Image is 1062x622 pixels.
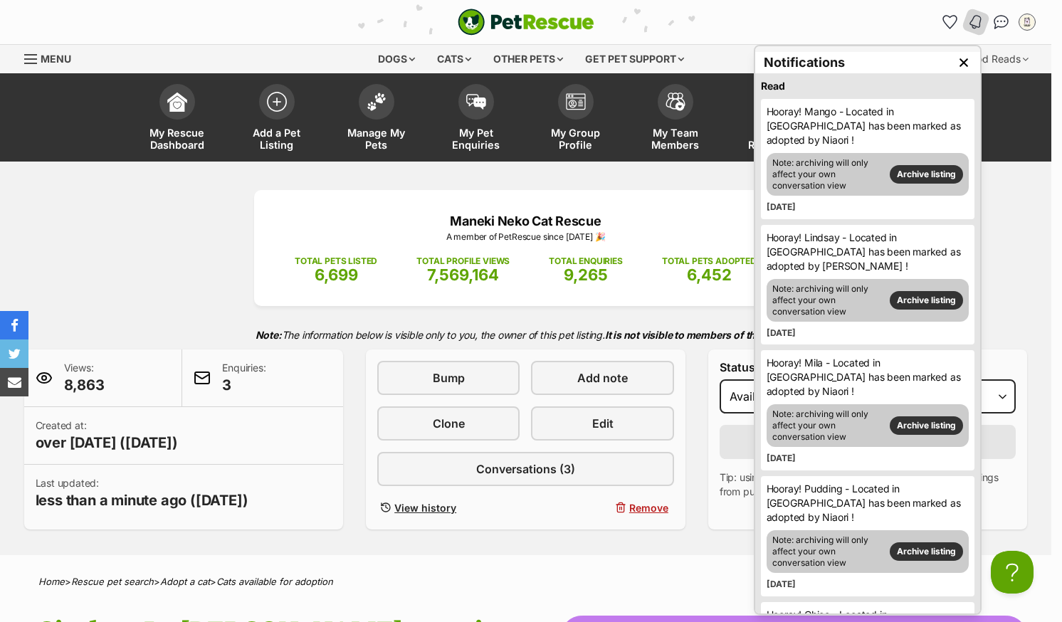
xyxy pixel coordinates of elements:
div: Cats [427,45,481,73]
img: iconc.png [199,1,212,11]
button: Remove [531,497,673,518]
a: Archive listing [890,416,963,435]
div: Get pet support [575,45,694,73]
div: Note: archiving will only affect your own conversation view [767,279,969,322]
img: consumer-privacy-logo.png [1,1,13,13]
a: Home [38,576,65,587]
a: Bump [377,361,520,395]
span: [DATE] [767,201,796,212]
a: View history [377,497,520,518]
p: Maneki Neko Cat Rescue [275,211,777,231]
span: 9,265 [564,265,608,284]
a: My Team Members [626,77,725,162]
img: team-members-icon-5396bd8760b3fe7c0b43da4ab00e1e3bb1a5d9ba89233759b79545d2d3fc5d0d.svg [666,93,685,111]
a: Archive listing [890,291,963,310]
span: Clone [433,415,465,432]
span: 7,569,164 [427,265,499,284]
span: Remove [629,500,668,515]
span: Manage My Pets [345,127,409,151]
a: Member Resources [725,77,825,162]
span: My Rescue Dashboard [145,127,209,151]
a: Add a Pet Listing [227,77,327,162]
div: Dogs [368,45,425,73]
a: Edit [531,406,673,441]
span: Add a Pet Listing [245,127,309,151]
span: less than a minute ago ([DATE]) [36,490,248,510]
button: Update status [720,425,1016,459]
label: Status [720,361,1016,374]
div: Good Reads [954,45,1039,73]
a: My Group Profile [526,77,626,162]
span: Edit [592,415,614,432]
p: Tip: using the on hold status [PERSON_NAME] the pet listings from public searches and close off e... [720,470,1016,499]
p: Created at: [36,418,178,453]
img: group-profile-icon-3fa3cf56718a62981997c0bc7e787c4b2cf8bcc04b72c1350f741eb67cf2f40e.svg [566,93,586,110]
img: consumer-privacy-logo.png [201,1,212,13]
h2: Notifications [764,53,845,73]
p: TOTAL PETS ADOPTED [662,255,757,268]
span: 8,863 [64,375,105,395]
a: My Pet Enquiries [426,77,526,162]
a: Conversations [990,11,1013,33]
a: Manage My Pets [327,77,426,162]
a: Archive listing [890,542,963,561]
a: Conversations (3) [377,452,674,486]
p: The information below is visible only to you, the owner of this pet listing. [24,320,1028,349]
span: 6,699 [315,265,358,284]
img: Adoption Co-Ordinator profile pic [1020,15,1034,29]
img: add-pet-listing-icon-0afa8454b4691262ce3f59096e99ab1cd57d4a30225e0717b998d2c9b9846f56.svg [267,92,287,112]
a: Clone [377,406,520,441]
span: 3 [222,375,265,395]
img: dashboard-icon-eb2f2d2d3e046f16d808141f083e7271f6b2e854fb5c12c21221c1fb7104beca.svg [167,92,187,112]
p: Enquiries: [222,361,265,395]
button: Notifications [961,8,990,37]
a: Add note [531,361,673,395]
a: PetRescue [458,9,594,36]
p: Hooray! Lindsay - Located in [GEOGRAPHIC_DATA] has been marked as adopted by [PERSON_NAME] ! [767,231,969,273]
strong: Note: [256,329,282,341]
span: View history [394,500,456,515]
img: pet-enquiries-icon-7e3ad2cf08bfb03b45e93fb7055b45f3efa6380592205ae92323e6603595dc1f.svg [466,94,486,110]
img: chat-41dd97257d64d25036548639549fe6c8038ab92f7586957e7f3b1b290dea8141.svg [994,15,1009,29]
a: Adopt a cat [160,576,210,587]
a: My Rescue Dashboard [127,77,227,162]
img: notifications-46538b983faf8c2785f20acdc204bb7945ddae34d4c08c2a6579f10ce5e182be.svg [967,14,983,31]
span: My Team Members [643,127,708,151]
div: Note: archiving will only affect your own conversation view [767,404,969,447]
button: My account [1016,11,1039,33]
p: A member of PetRescue since [DATE] 🎉 [275,231,777,243]
p: Hooray! Mila - Located in [GEOGRAPHIC_DATA] has been marked as adopted by Niaori ! [767,356,969,399]
span: Bump [433,369,465,386]
span: Menu [41,53,71,65]
p: Last updated: [36,476,248,510]
img: manage-my-pets-icon-02211641906a0b7f246fdf0571729dbe1e7629f14944591b6c1af311fb30b64b.svg [367,93,387,111]
a: Rescue pet search [71,576,154,587]
span: [DATE] [767,327,796,338]
p: TOTAL PETS LISTED [295,255,377,268]
span: My Group Profile [544,127,608,151]
div: Note: archiving will only affect your own conversation view [767,530,969,573]
strong: It is not visible to members of the public. [605,329,796,341]
p: TOTAL PROFILE VIEWS [416,255,510,268]
button: Close dropdown [953,52,974,73]
div: > > > [3,576,1049,587]
a: Archive listing [890,165,963,184]
p: TOTAL ENQUIRIES [549,255,622,268]
ul: Account quick links [939,11,1039,33]
span: Add note [577,369,628,386]
h3: Read [761,79,974,93]
iframe: Help Scout Beacon - Open [991,551,1034,594]
img: logo-cat-932fe2b9b8326f06289b0f2fb663e598f794de774fb13d1741a6617ecf9a85b4.svg [458,9,594,36]
p: Hooray! Mango - Located in [GEOGRAPHIC_DATA] has been marked as adopted by Niaori ! [767,105,969,147]
span: [DATE] [767,579,796,589]
a: Favourites [939,11,962,33]
span: over [DATE] ([DATE]) [36,433,178,453]
p: Views: [64,361,105,395]
p: Hooray! Pudding - Located in [GEOGRAPHIC_DATA] has been marked as adopted by Niaori ! [767,482,969,525]
a: Cats available for adoption [216,576,333,587]
span: 6,452 [687,265,732,284]
a: Privacy Notification [199,1,214,13]
a: Menu [24,45,81,70]
div: Other pets [483,45,573,73]
div: Note: archiving will only affect your own conversation view [767,153,969,196]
